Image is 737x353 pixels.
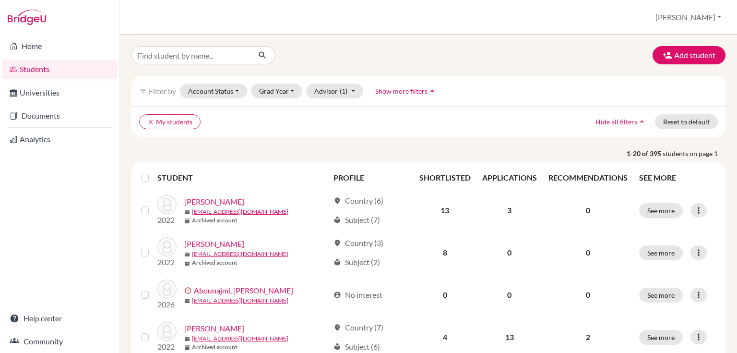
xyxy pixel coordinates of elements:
strong: 1-20 of 395 [627,148,663,158]
span: students on page 1 [663,148,725,158]
span: local_library [333,258,341,266]
button: Grad Year [251,84,303,98]
a: [EMAIL_ADDRESS][DOMAIN_NAME] [192,296,288,305]
span: mail [184,298,190,304]
td: 3 [476,189,543,231]
a: [EMAIL_ADDRESS][DOMAIN_NAME] [192,250,288,258]
th: STUDENT [157,166,328,189]
a: Students [2,60,118,79]
p: 2 [548,331,628,343]
p: 0 [548,289,628,301]
button: See more [639,245,683,260]
a: Abounajmi, [PERSON_NAME] [194,285,293,296]
button: See more [639,330,683,345]
p: 0 [548,247,628,258]
p: 0 [548,205,628,216]
span: inventory_2 [184,345,190,351]
button: Advisor(1) [306,84,363,98]
a: [EMAIL_ADDRESS][DOMAIN_NAME] [192,207,288,216]
td: 0 [476,274,543,316]
span: mail [184,336,190,342]
span: location_on [333,197,341,205]
div: Country (3) [333,237,383,249]
img: Abounajmi, Amirhossein [157,280,177,299]
a: Universities [2,83,118,102]
span: local_library [333,216,341,224]
span: location_on [333,239,341,247]
div: No interest [333,289,382,301]
th: RECOMMENDATIONS [543,166,633,189]
td: 13 [414,189,476,231]
button: See more [639,203,683,218]
a: [EMAIL_ADDRESS][DOMAIN_NAME] [192,334,288,343]
span: account_circle [333,291,341,299]
span: local_library [333,343,341,351]
span: Show more filters [375,87,428,95]
b: Archived account [192,343,238,352]
a: Help center [2,309,118,328]
td: 8 [414,231,476,274]
div: Subject (7) [333,214,380,226]
button: [PERSON_NAME] [651,8,725,26]
a: Home [2,37,118,56]
b: Archived account [192,258,238,267]
span: Filter by [149,86,176,96]
button: Hide all filtersarrow_drop_up [587,114,655,129]
span: Hide all filters [595,118,637,126]
button: Reset to default [655,114,718,129]
p: 2022 [157,341,177,353]
span: error_outline [184,287,194,294]
a: [PERSON_NAME] [184,238,244,250]
button: clearMy students [139,114,201,129]
span: location_on [333,324,341,331]
a: Documents [2,106,118,125]
p: 2022 [157,214,177,226]
a: Analytics [2,130,118,149]
th: SEE MORE [633,166,722,189]
a: [PERSON_NAME] [184,323,244,334]
i: filter_list [139,87,147,95]
div: Subject (2) [333,256,380,268]
div: Country (6) [333,195,383,207]
th: PROFILE [328,166,414,189]
i: clear [147,119,154,125]
p: 2026 [157,299,177,310]
a: [PERSON_NAME] [184,196,244,207]
button: Account Status [180,84,247,98]
div: Country (7) [333,322,383,333]
img: Abramo, Eliot [157,322,177,341]
span: inventory_2 [184,260,190,266]
b: Archived account [192,216,238,225]
span: mail [184,252,190,257]
div: Subject (6) [333,341,380,353]
td: 0 [414,274,476,316]
img: Abdelaziz, Maryam [157,195,177,214]
img: Abdel Massih, Georgina [157,237,177,256]
th: APPLICATIONS [476,166,543,189]
input: Find student by name... [131,46,250,64]
span: mail [184,209,190,215]
span: inventory_2 [184,218,190,224]
i: arrow_drop_up [637,117,647,126]
button: Add student [653,46,725,64]
a: Community [2,332,118,351]
button: Show more filtersarrow_drop_up [367,84,445,98]
td: 0 [476,231,543,274]
th: SHORTLISTED [414,166,476,189]
span: (1) [340,87,347,95]
button: See more [639,288,683,303]
img: Bridge-U [8,10,46,25]
i: arrow_drop_up [428,86,437,96]
p: 2022 [157,256,177,268]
